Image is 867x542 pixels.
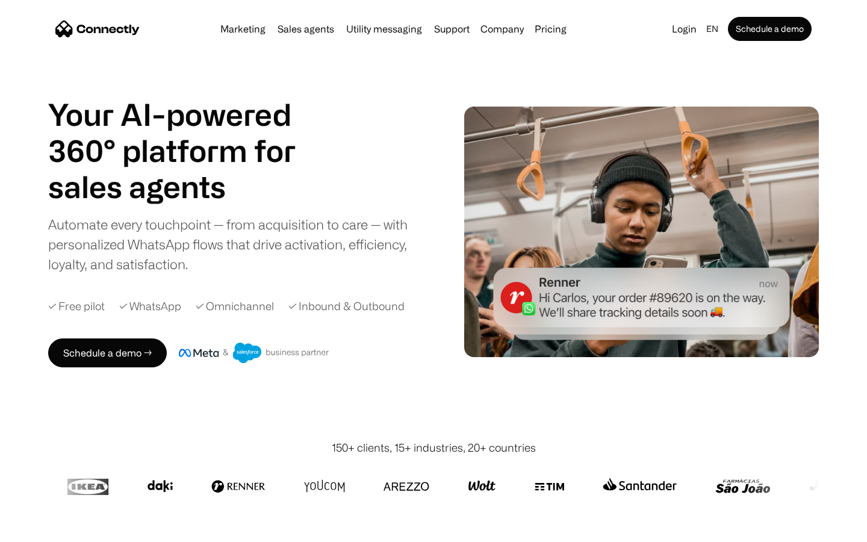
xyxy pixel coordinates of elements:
[728,17,812,41] a: Schedule a demo
[216,24,270,34] a: Marketing
[273,24,339,34] a: Sales agents
[480,20,524,37] div: Company
[24,521,72,538] ul: Language list
[119,298,181,314] div: ✓ WhatsApp
[667,20,701,37] a: Login
[429,24,474,34] a: Support
[12,520,72,538] aside: Language selected: English
[530,24,571,34] a: Pricing
[332,440,536,456] div: 150+ clients, 15+ industries, 20+ countries
[48,298,105,314] div: ✓ Free pilot
[48,96,325,169] h1: Your AI-powered 360° platform for
[48,169,325,205] h1: sales agents
[179,343,329,363] img: Meta and Salesforce business partner badge.
[48,214,427,274] div: Automate every touchpoint — from acquisition to care — with personalized WhatsApp flows that driv...
[48,338,167,367] a: Schedule a demo →
[341,24,427,34] a: Utility messaging
[196,298,274,314] div: ✓ Omnichannel
[706,20,718,37] div: en
[288,298,405,314] div: ✓ Inbound & Outbound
